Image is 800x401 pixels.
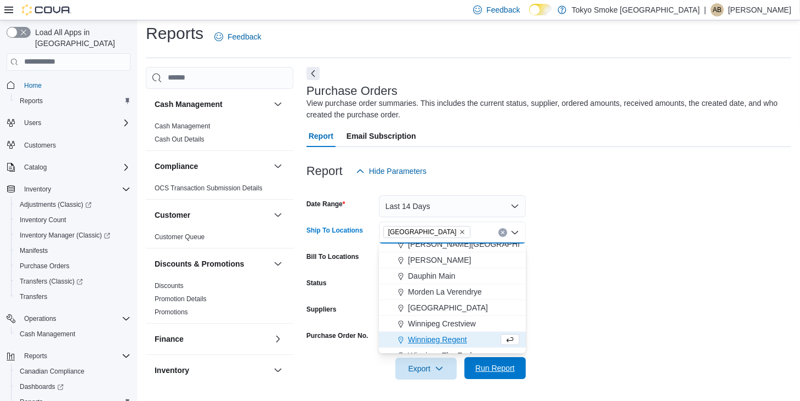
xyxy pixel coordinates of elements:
div: Discounts & Promotions [146,279,293,323]
button: Clear input [498,228,507,237]
span: Winnipeg Dominion Centre [383,226,470,238]
button: Export [395,358,457,380]
span: Transfers (Classic) [20,277,83,286]
button: Winnipeg Crestview [379,316,526,332]
a: Promotions [155,308,188,316]
span: Manifests [20,246,48,255]
span: Inventory [20,183,131,196]
span: Transfers [20,292,47,301]
input: Dark Mode [529,4,552,15]
span: Transfers [15,290,131,303]
a: Cash Management [15,327,80,341]
a: Canadian Compliance [15,365,89,378]
span: Dashboards [15,380,131,393]
button: Inventory [155,365,269,376]
span: Home [24,81,42,90]
button: Cash Management [11,326,135,342]
a: Dashboards [15,380,68,393]
button: Cash Management [155,99,269,110]
span: Cash Management [20,330,75,338]
span: Home [20,78,131,92]
span: Customer Queue [155,233,205,241]
span: Canadian Compliance [20,367,84,376]
span: Winnipeg The Exchange [408,350,491,361]
button: Users [2,115,135,131]
h1: Reports [146,22,203,44]
button: Finance [155,334,269,344]
span: Export [402,358,450,380]
a: Transfers [15,290,52,303]
a: Adjustments (Classic) [11,197,135,212]
span: Inventory Count [15,213,131,227]
p: | [704,3,706,16]
label: Status [307,279,327,287]
button: Customer [155,210,269,221]
h3: Finance [155,334,184,344]
button: Purchase Orders [11,258,135,274]
button: Operations [2,311,135,326]
div: Cash Management [146,120,293,150]
span: AB [713,3,722,16]
span: Reports [20,97,43,105]
span: Inventory Manager (Classic) [15,229,131,242]
button: Close list of options [510,228,519,237]
img: Cova [22,4,71,15]
span: Inventory Count [20,216,66,224]
h3: Report [307,165,343,178]
span: Transfers (Classic) [15,275,131,288]
span: Adjustments (Classic) [20,200,92,209]
h3: Customer [155,210,190,221]
button: Discounts & Promotions [155,258,269,269]
span: Purchase Orders [15,259,131,273]
a: Cash Management [155,122,210,130]
button: Users [20,116,46,129]
button: Morden La Verendrye [379,284,526,300]
a: Feedback [210,26,265,48]
button: Inventory [271,364,285,377]
div: Compliance [146,182,293,199]
label: Bill To Locations [307,252,359,261]
h3: Inventory [155,365,189,376]
button: Manifests [11,243,135,258]
button: Last 14 Days [379,195,526,217]
span: Customers [24,141,56,150]
button: Reports [2,348,135,364]
span: Customers [20,138,131,152]
span: [GEOGRAPHIC_DATA] [388,227,457,238]
span: Discounts [155,281,184,290]
button: Remove Winnipeg Dominion Centre from selection in this group [459,229,466,235]
h3: Cash Management [155,99,223,110]
span: Inventory [24,185,51,194]
div: Alexa Bereznycky [711,3,724,16]
span: Feedback [486,4,520,15]
a: Purchase Orders [15,259,74,273]
a: Reports [15,94,47,108]
button: Cash Management [271,98,285,111]
button: Catalog [20,161,51,174]
p: Tokyo Smoke [GEOGRAPHIC_DATA] [572,3,700,16]
span: Canadian Compliance [15,365,131,378]
a: OCS Transaction Submission Details [155,184,263,192]
span: Report [309,125,333,147]
button: Next [307,67,320,80]
span: Run Report [475,363,515,374]
button: Run Report [464,357,526,379]
span: Manifests [15,244,131,257]
label: Suppliers [307,305,337,314]
label: Ship To Locations [307,226,363,235]
button: Dauphin Main [379,268,526,284]
a: Customers [20,139,60,152]
button: Winnipeg Regent [379,332,526,348]
button: Compliance [271,160,285,173]
h3: Purchase Orders [307,84,398,98]
button: Customer [271,208,285,222]
a: Customer Queue [155,233,205,241]
span: Email Subscription [347,125,416,147]
span: Morden La Verendrye [408,286,482,297]
span: [PERSON_NAME][GEOGRAPHIC_DATA] [408,239,551,250]
span: Users [20,116,131,129]
button: Compliance [155,161,269,172]
button: Inventory Count [11,212,135,228]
